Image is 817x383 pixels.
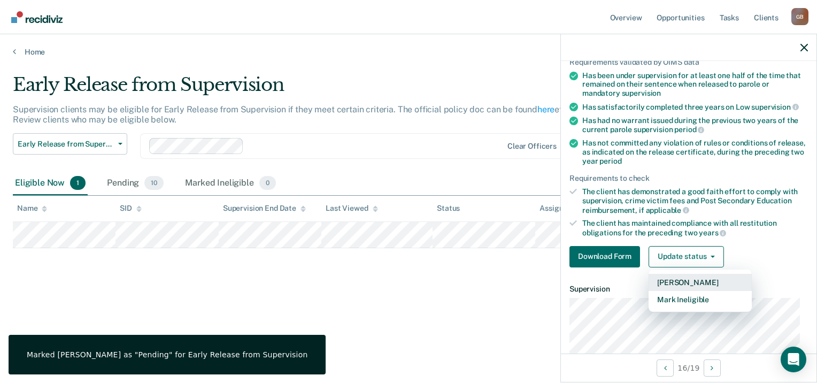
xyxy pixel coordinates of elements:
div: Assigned to [539,204,590,213]
div: Open Intercom Messenger [781,347,806,372]
div: Has satisfactorily completed three years on Low [582,102,808,112]
span: supervision [622,89,661,97]
p: Supervision clients may be eligible for Early Release from Supervision if they meet certain crite... [13,104,620,125]
div: Requirements validated by OIMS data [569,58,808,67]
span: 0 [259,176,276,190]
span: period [599,157,621,165]
button: Mark Ineligible [649,291,752,308]
div: SID [120,204,142,213]
button: Previous Opportunity [657,359,674,377]
div: Has been under supervision for at least one half of the time that remained on their sentence when... [582,71,808,98]
a: Home [13,47,804,57]
div: Name [17,204,47,213]
button: Profile dropdown button [791,8,808,25]
div: Clear officers [507,142,557,151]
dt: Supervision [569,285,808,294]
div: Last Viewed [326,204,377,213]
span: 1 [70,176,86,190]
div: Marked Ineligible [183,172,278,195]
div: 16 / 19 [561,354,816,382]
button: Next Opportunity [704,359,721,377]
span: 10 [144,176,164,190]
div: The client has demonstrated a good faith effort to comply with supervision, crime victim fees and... [582,187,808,215]
button: [PERSON_NAME] [649,274,752,291]
button: Download Form [569,246,640,267]
span: Early Release from Supervision [18,140,114,149]
span: period [674,125,704,134]
img: Recidiviz [11,11,63,23]
span: years [699,228,726,237]
div: Status [437,204,460,213]
span: applicable [646,206,689,215]
div: The client has maintained compliance with all restitution obligations for the preceding two [582,219,808,237]
div: Early Release from Supervision [13,74,626,104]
span: supervision [751,103,798,111]
div: Marked [PERSON_NAME] as "Pending" for Early Release from Supervision [27,350,307,359]
div: Requirements to check [569,174,808,183]
div: Pending [105,172,166,195]
button: Update status [649,246,724,267]
div: Has had no warrant issued during the previous two years of the current parole supervision [582,116,808,134]
div: Supervision End Date [223,204,306,213]
a: here [537,104,554,114]
div: G B [791,8,808,25]
div: Eligible Now [13,172,88,195]
div: Has not committed any violation of rules or conditions of release, as indicated on the release ce... [582,139,808,165]
a: Navigate to form link [569,246,644,267]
